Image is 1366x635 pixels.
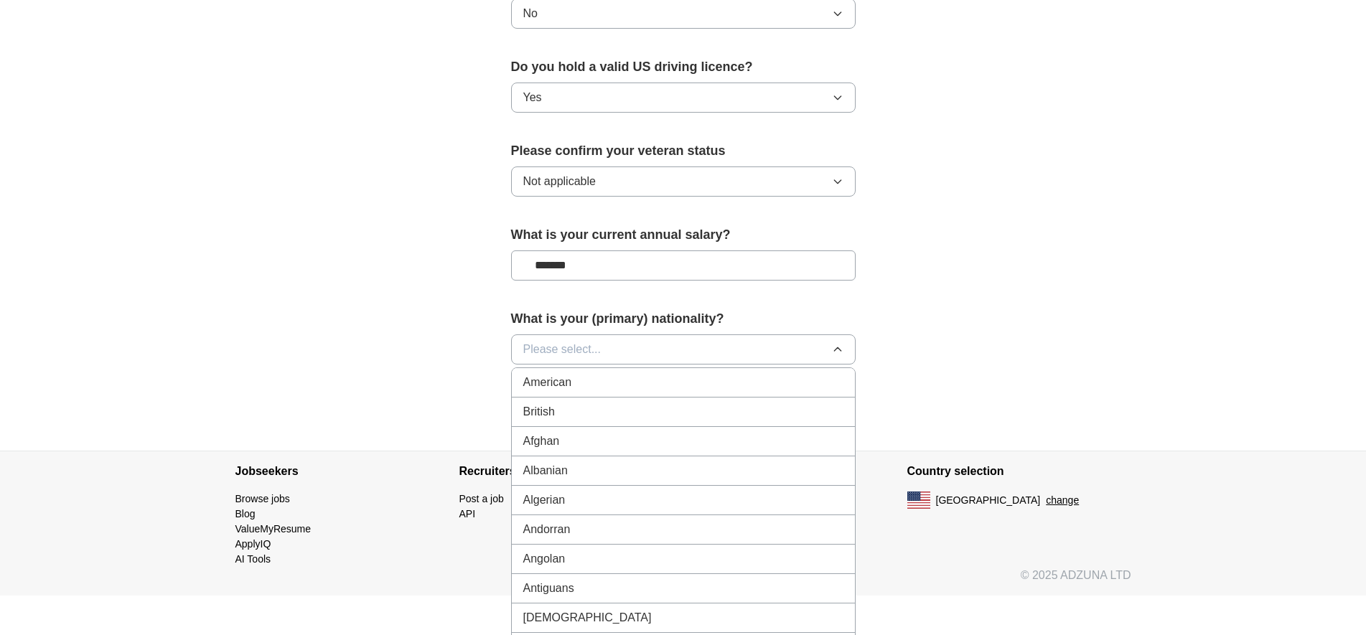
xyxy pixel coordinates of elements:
span: Yes [523,89,542,106]
a: Blog [235,508,256,519]
span: American [523,374,572,391]
a: ApplyIQ [235,538,271,550]
img: US flag [907,491,930,509]
a: ValueMyResume [235,523,312,535]
span: Andorran [523,521,571,538]
span: Algerian [523,491,566,509]
a: AI Tools [235,553,271,565]
span: Please select... [523,341,602,358]
a: Browse jobs [235,493,290,504]
label: Please confirm your veteran status [511,141,856,161]
span: Afghan [523,433,560,450]
span: [DEMOGRAPHIC_DATA] [523,609,652,626]
button: change [1046,493,1079,508]
span: [GEOGRAPHIC_DATA] [936,493,1041,508]
span: Angolan [523,550,566,568]
a: API [459,508,476,519]
button: Please select... [511,334,856,364]
label: What is your (primary) nationality? [511,309,856,329]
span: Antiguans [523,580,574,597]
span: No [523,5,538,22]
div: © 2025 ADZUNA LTD [224,567,1143,596]
span: Albanian [523,462,568,479]
button: Yes [511,83,856,113]
span: British [523,403,555,420]
span: Not applicable [523,173,596,190]
label: What is your current annual salary? [511,225,856,245]
a: Post a job [459,493,504,504]
h4: Country selection [907,451,1131,491]
label: Do you hold a valid US driving licence? [511,57,856,77]
button: Not applicable [511,166,856,197]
